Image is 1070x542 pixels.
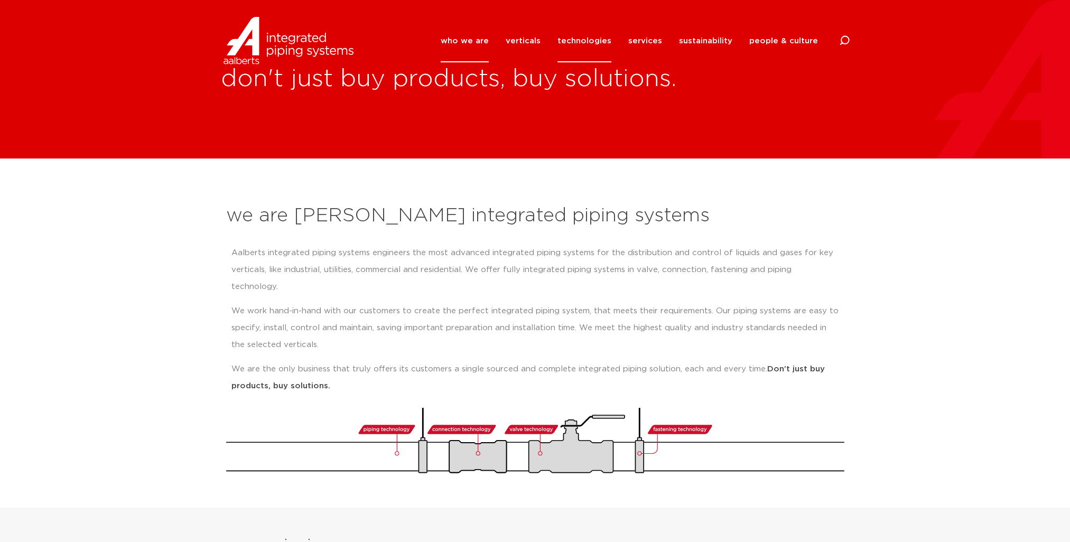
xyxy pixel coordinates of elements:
a: verticals [506,20,541,62]
nav: Menu [441,20,818,62]
p: We are the only business that truly offers its customers a single sourced and complete integrated... [231,361,839,395]
p: Aalberts integrated piping systems engineers the most advanced integrated piping systems for the ... [231,245,839,295]
h2: we are [PERSON_NAME] integrated piping systems [226,203,844,229]
a: people & culture [749,20,818,62]
a: who we are [441,20,489,62]
p: We work hand-in-hand with our customers to create the perfect integrated piping system, that meet... [231,303,839,353]
a: sustainability [679,20,732,62]
a: technologies [557,20,611,62]
a: services [628,20,662,62]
